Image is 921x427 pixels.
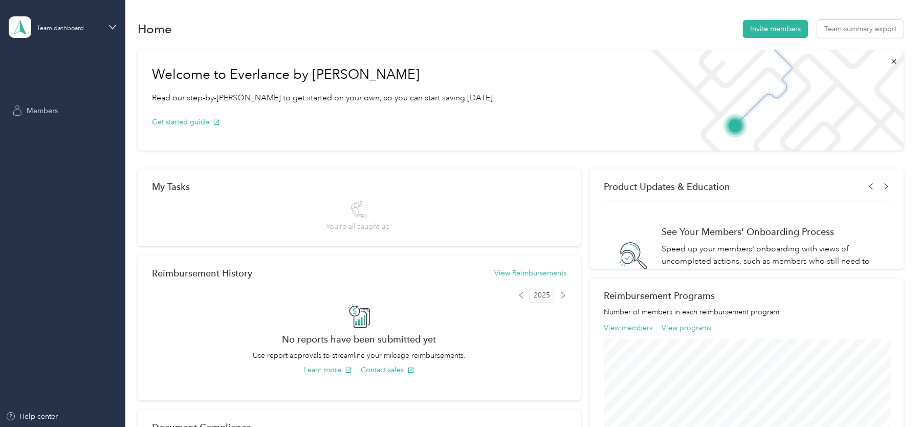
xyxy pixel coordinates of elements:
[743,20,808,38] button: Invite members
[152,181,566,192] div: My Tasks
[641,50,903,151] img: Welcome to everlance
[662,243,878,281] p: Speed up your members' onboarding with views of uncompleted actions, such as members who still ne...
[604,181,730,192] span: Product Updates & Education
[864,370,921,427] iframe: Everlance-gr Chat Button Frame
[662,226,878,237] h1: See Your Members' Onboarding Process
[326,221,392,232] span: You’re all caught up!
[37,26,84,32] div: Team dashboard
[138,24,172,34] h1: Home
[152,334,566,345] h2: No reports have been submitted yet
[817,20,904,38] button: Team summary export
[604,307,889,317] p: Number of members in each reimbursement program.
[152,67,495,83] h1: Welcome to Everlance by [PERSON_NAME]
[604,323,652,333] button: View members
[152,92,495,104] p: Read our step-by-[PERSON_NAME] to get started on your own, so you can start saving [DATE].
[530,288,554,303] span: 2025
[152,350,566,361] p: Use report approvals to streamline your mileage reimbursements.
[6,411,58,422] button: Help center
[494,268,566,279] button: View Reimbursements
[304,365,352,375] button: Learn more
[27,105,58,116] span: Members
[152,268,252,279] h2: Reimbursement History
[662,323,711,333] button: View programs
[361,365,414,375] button: Contact sales
[152,117,220,127] button: Get started guide
[604,290,889,301] h2: Reimbursement Programs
